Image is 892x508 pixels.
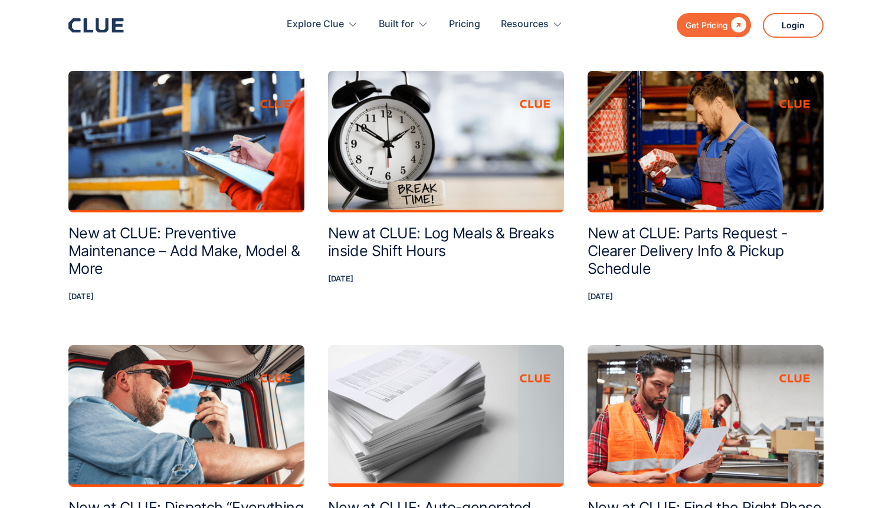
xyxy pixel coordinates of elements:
a: Get Pricing [677,13,751,37]
a: New at CLUE: Preventive Maintenance – Add Make, Model & MoreNew at CLUE: Preventive Maintenance –... [68,71,304,322]
p: [DATE] [328,271,564,286]
p: [DATE] [68,289,304,304]
h2: New at CLUE: Parts Request - Clearer Delivery Info & Pickup Schedule [588,224,824,277]
div: Resources [501,6,549,43]
img: New at CLUE: Log Meals & Breaks inside Shift Hours [328,71,564,212]
div: Explore Clue [287,6,344,43]
img: New at CLUE: Parts Request - Clearer Delivery Info & Pickup Schedule [588,71,824,212]
a: New at CLUE: Log Meals & Breaks inside Shift HoursNew at CLUE: Log Meals & Breaks inside Shift Ho... [328,71,564,322]
div: Get Pricing [686,18,728,32]
div:  [728,18,746,32]
h2: New at CLUE: Preventive Maintenance – Add Make, Model & More [68,224,304,277]
img: New at CLUE: Auto-generated Invoice Numbers (Per Work Order) [328,345,564,487]
img: New at CLUE: Dispatch “Everything On-site” Tab [68,345,304,487]
a: New at CLUE: Parts Request - Clearer Delivery Info & Pickup ScheduleNew at CLUE: Parts Request - ... [588,71,824,322]
h2: New at CLUE: Log Meals & Breaks inside Shift Hours [328,224,564,260]
div: Explore Clue [287,6,358,43]
img: New at CLUE: Find the Right Phase Faster in Work Orders [588,345,824,487]
div: Built for [379,6,428,43]
div: Built for [379,6,414,43]
p: [DATE] [588,289,824,304]
a: Pricing [449,6,480,43]
div: Resources [501,6,563,43]
a: Login [763,13,824,38]
img: New at CLUE: Preventive Maintenance – Add Make, Model & More [68,71,304,212]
